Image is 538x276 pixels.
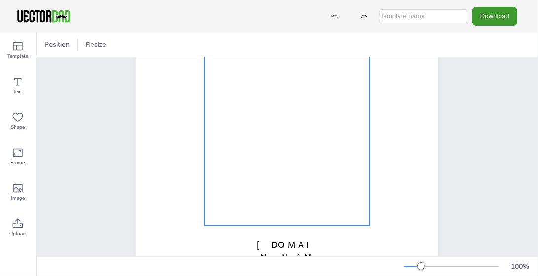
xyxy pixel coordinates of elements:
span: Shape [11,123,25,131]
span: [DOMAIN_NAME] [257,240,318,275]
input: template name [379,9,467,23]
img: VectorDad-1.png [16,9,72,24]
button: Download [472,7,517,25]
span: Image [11,194,25,202]
span: Template [7,52,28,60]
span: Upload [10,230,26,238]
span: Text [13,88,23,96]
div: 100 % [508,262,532,271]
span: Frame [11,159,25,167]
button: Resize [82,37,110,53]
span: Position [42,40,72,49]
